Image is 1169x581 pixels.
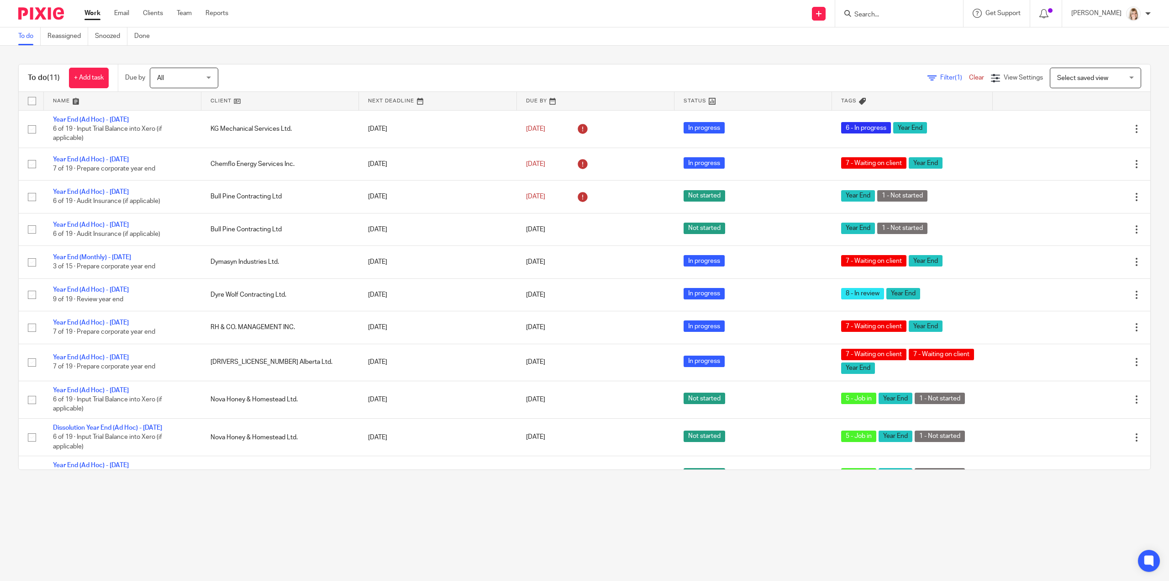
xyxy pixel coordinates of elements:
[53,296,123,303] span: 9 of 19 · Review year end
[909,349,974,360] span: 7 - Waiting on client
[201,110,359,148] td: KG Mechanical Services Ltd.
[53,425,162,431] a: Dissolution Year End (Ad Hoc) - [DATE]
[201,344,359,381] td: [DRIVERS_LICENSE_NUMBER] Alberta Ltd.
[125,73,145,82] p: Due by
[877,190,927,202] span: 1 - Not started
[359,278,516,311] td: [DATE]
[853,11,936,19] input: Search
[915,393,965,404] span: 1 - Not started
[526,324,545,330] span: [DATE]
[1004,75,1043,81] span: View Settings
[205,9,228,18] a: Reports
[684,122,725,133] span: In progress
[684,468,725,480] span: Not started
[53,198,160,205] span: 6 of 19 · Audit Insurance (if applicable)
[201,246,359,278] td: Dymasyn Industries Ltd.
[359,110,516,148] td: [DATE]
[841,122,891,133] span: 6 - In progress
[201,213,359,245] td: Bull Pine Contracting Ltd
[359,181,516,213] td: [DATE]
[143,9,163,18] a: Clients
[53,434,162,450] span: 6 of 19 · Input Trial Balance into Xero (if applicable)
[201,456,359,494] td: [DRIVERS_LICENSE_NUMBER] Alberta Ltd.
[53,364,155,370] span: 7 of 19 · Prepare corporate year end
[201,148,359,180] td: Chemflo Energy Services Inc.
[684,223,725,234] span: Not started
[526,161,545,167] span: [DATE]
[359,381,516,418] td: [DATE]
[53,189,129,195] a: Year End (Ad Hoc) - [DATE]
[47,74,60,81] span: (11)
[53,222,129,228] a: Year End (Ad Hoc) - [DATE]
[1071,9,1122,18] p: [PERSON_NAME]
[95,27,127,45] a: Snoozed
[359,246,516,278] td: [DATE]
[526,396,545,403] span: [DATE]
[879,468,912,480] span: Year End
[893,122,927,133] span: Year End
[955,75,962,81] span: (1)
[915,468,965,480] span: 1 - Not started
[84,9,100,18] a: Work
[684,431,725,442] span: Not started
[684,356,725,367] span: In progress
[841,468,876,480] span: 5 - Job in
[53,396,162,412] span: 6 of 19 · Input Trial Balance into Xero (if applicable)
[53,387,129,394] a: Year End (Ad Hoc) - [DATE]
[526,193,545,200] span: [DATE]
[526,259,545,265] span: [DATE]
[841,349,906,360] span: 7 - Waiting on client
[526,434,545,441] span: [DATE]
[909,320,943,332] span: Year End
[526,226,545,233] span: [DATE]
[359,148,516,180] td: [DATE]
[879,431,912,442] span: Year End
[359,311,516,344] td: [DATE]
[841,393,876,404] span: 5 - Job in
[201,418,359,456] td: Nova Honey & Homestead Ltd.
[53,156,129,163] a: Year End (Ad Hoc) - [DATE]
[201,181,359,213] td: Bull Pine Contracting Ltd
[53,329,155,335] span: 7 of 19 · Prepare corporate year end
[53,354,129,361] a: Year End (Ad Hoc) - [DATE]
[841,255,906,267] span: 7 - Waiting on client
[359,418,516,456] td: [DATE]
[134,27,157,45] a: Done
[841,362,875,374] span: Year End
[841,190,875,202] span: Year End
[940,75,969,81] span: Filter
[526,359,545,365] span: [DATE]
[359,344,516,381] td: [DATE]
[177,9,192,18] a: Team
[53,231,160,237] span: 6 of 19 · Audit Insurance (if applicable)
[69,68,109,88] a: + Add task
[53,126,162,142] span: 6 of 19 · Input Trial Balance into Xero (if applicable)
[359,456,516,494] td: [DATE]
[201,381,359,418] td: Nova Honey & Homestead Ltd.
[28,73,60,83] h1: To do
[53,254,131,261] a: Year End (Monthly) - [DATE]
[359,213,516,245] td: [DATE]
[909,255,943,267] span: Year End
[909,157,943,169] span: Year End
[53,462,129,469] a: Year End (Ad Hoc) - [DATE]
[969,75,984,81] a: Clear
[201,278,359,311] td: Dyre Wolf Contracting Ltd.
[684,190,725,202] span: Not started
[1057,75,1108,81] span: Select saved view
[684,157,725,169] span: In progress
[841,98,857,103] span: Tags
[53,117,129,123] a: Year End (Ad Hoc) - [DATE]
[877,223,927,234] span: 1 - Not started
[53,287,129,293] a: Year End (Ad Hoc) - [DATE]
[18,27,41,45] a: To do
[841,320,906,332] span: 7 - Waiting on client
[915,431,965,442] span: 1 - Not started
[526,126,545,132] span: [DATE]
[53,264,155,270] span: 3 of 15 · Prepare corporate year end
[157,75,164,81] span: All
[841,431,876,442] span: 5 - Job in
[841,223,875,234] span: Year End
[879,393,912,404] span: Year End
[684,320,725,332] span: In progress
